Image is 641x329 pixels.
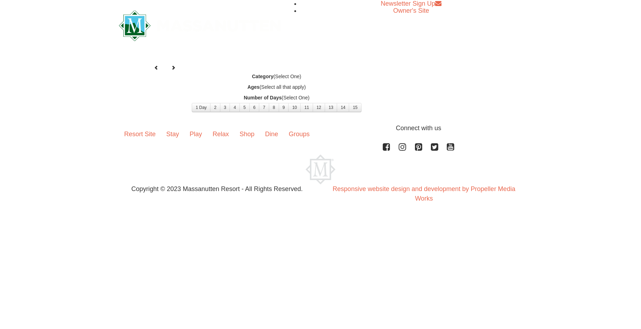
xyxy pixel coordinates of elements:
[283,123,315,145] a: Groups
[306,155,335,184] img: Massanutten Resort Logo
[337,103,349,112] button: 14
[269,103,279,112] button: 8
[184,123,207,145] a: Play
[210,103,220,112] button: 2
[252,74,273,79] strong: Category
[119,123,161,145] a: Resort Site
[349,103,361,112] button: 15
[119,16,281,33] a: Massanutten Resort
[313,103,325,112] button: 12
[247,84,259,90] strong: Ages
[234,123,260,145] a: Shop
[192,103,210,112] button: 1 Day
[220,103,230,112] button: 3
[259,103,269,112] button: 7
[325,103,337,112] button: 13
[300,103,313,112] button: 11
[230,103,240,112] button: 4
[288,103,301,112] button: 10
[161,123,184,145] a: Stay
[207,123,234,145] a: Relax
[149,73,404,80] label: (Select One)
[149,94,404,101] label: (Select One)
[393,7,429,14] a: Owner's Site
[119,10,281,41] img: Massanutten Resort Logo
[244,95,282,100] strong: Number of Days
[239,103,250,112] button: 5
[279,103,289,112] button: 9
[149,83,404,91] label: (Select all that apply)
[333,185,515,202] a: Responsive website design and development by Propeller Media Works
[260,123,283,145] a: Dine
[114,184,320,194] p: Copyright © 2023 Massanutten Resort - All Rights Reserved.
[249,103,260,112] button: 6
[119,123,522,133] p: Connect with us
